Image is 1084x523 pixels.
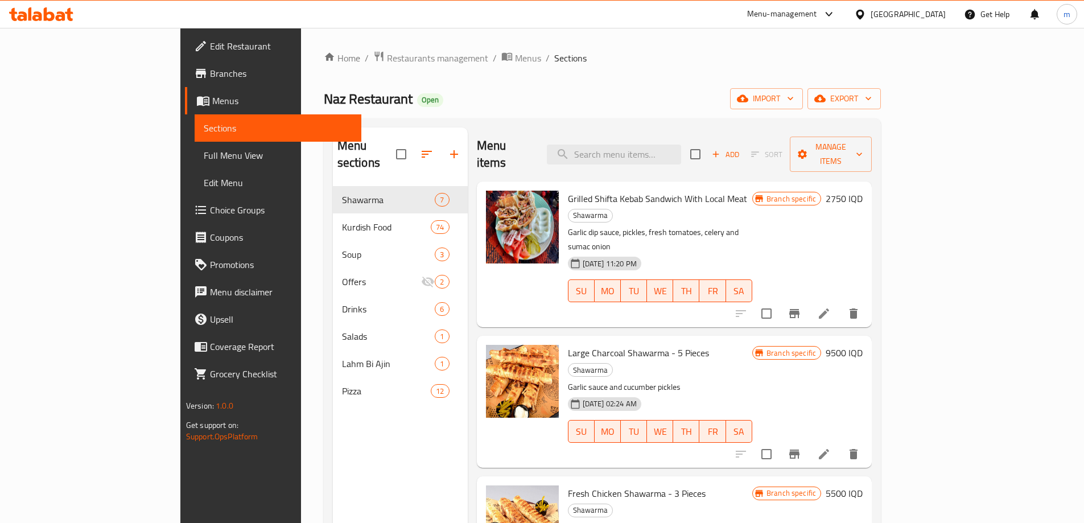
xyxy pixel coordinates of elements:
[568,364,612,377] span: Shawarma
[568,380,752,394] p: Garlic sauce and cucumber pickles
[431,386,448,397] span: 12
[799,140,863,168] span: Manage items
[826,345,863,361] h6: 9500 IQD
[647,279,673,302] button: WE
[204,149,352,162] span: Full Menu View
[431,384,449,398] div: items
[762,488,821,499] span: Branch specific
[333,268,468,295] div: Offers2
[726,420,752,443] button: SA
[435,331,448,342] span: 1
[333,186,468,213] div: Shawarma7
[216,398,233,413] span: 1.0.0
[210,258,352,271] span: Promotions
[435,357,449,370] div: items
[568,504,613,517] div: Shawarma
[568,363,613,377] div: Shawarma
[621,279,647,302] button: TU
[501,51,541,65] a: Menus
[435,195,448,205] span: 7
[435,304,448,315] span: 6
[599,283,616,299] span: MO
[440,141,468,168] button: Add section
[731,283,748,299] span: SA
[673,420,699,443] button: TH
[840,440,867,468] button: delete
[333,295,468,323] div: Drinks6
[186,398,214,413] span: Version:
[185,32,361,60] a: Edit Restaurant
[417,93,443,107] div: Open
[185,196,361,224] a: Choice Groups
[195,114,361,142] a: Sections
[652,423,669,440] span: WE
[1064,8,1070,20] span: m
[568,209,613,223] div: Shawarma
[683,142,707,166] span: Select section
[333,213,468,241] div: Kurdish Food74
[744,146,790,163] span: Select section first
[762,348,821,359] span: Branch specific
[435,275,449,289] div: items
[417,95,443,105] span: Open
[755,302,778,326] span: Select to update
[515,51,541,65] span: Menus
[678,423,695,440] span: TH
[342,220,431,234] div: Kurdish Food
[678,283,695,299] span: TH
[578,258,641,269] span: [DATE] 11:20 PM
[333,323,468,350] div: Salads1
[373,51,488,65] a: Restaurants management
[210,39,352,53] span: Edit Restaurant
[210,203,352,217] span: Choice Groups
[210,367,352,381] span: Grocery Checklist
[342,357,435,370] span: Lahm Bi Ajin
[730,88,803,109] button: import
[568,225,752,254] p: Garlic dip sauce, pickles, fresh tomatoes, celery and sumac onion
[625,283,642,299] span: TU
[195,169,361,196] a: Edit Menu
[547,145,681,164] input: search
[185,278,361,306] a: Menu disclaimer
[781,440,808,468] button: Branch-specific-item
[817,92,872,106] span: export
[195,142,361,169] a: Full Menu View
[573,423,590,440] span: SU
[435,249,448,260] span: 3
[699,420,726,443] button: FR
[731,423,748,440] span: SA
[435,302,449,316] div: items
[781,300,808,327] button: Branch-specific-item
[185,251,361,278] a: Promotions
[324,51,881,65] nav: breadcrumb
[210,340,352,353] span: Coverage Report
[342,193,435,207] div: Shawarma
[342,330,435,343] span: Salads
[578,398,641,409] span: [DATE] 02:24 AM
[186,429,258,444] a: Support.OpsPlatform
[871,8,946,20] div: [GEOGRAPHIC_DATA]
[333,241,468,268] div: Soup3
[210,230,352,244] span: Coupons
[185,333,361,360] a: Coverage Report
[755,442,778,466] span: Select to update
[726,279,752,302] button: SA
[568,209,612,222] span: Shawarma
[826,191,863,207] h6: 2750 IQD
[704,423,721,440] span: FR
[568,485,706,502] span: Fresh Chicken Shawarma - 3 Pieces
[210,285,352,299] span: Menu disclaimer
[185,87,361,114] a: Menus
[568,344,709,361] span: Large Charcoal Shawarma - 5 Pieces
[387,51,488,65] span: Restaurants management
[185,60,361,87] a: Branches
[573,283,590,299] span: SU
[333,182,468,409] nav: Menu sections
[568,190,747,207] span: Grilled Shifta Kebab Sandwich With Local Meat
[807,88,881,109] button: export
[817,447,831,461] a: Edit menu item
[186,418,238,433] span: Get support on:
[342,384,431,398] span: Pizza
[421,275,435,289] svg: Inactive section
